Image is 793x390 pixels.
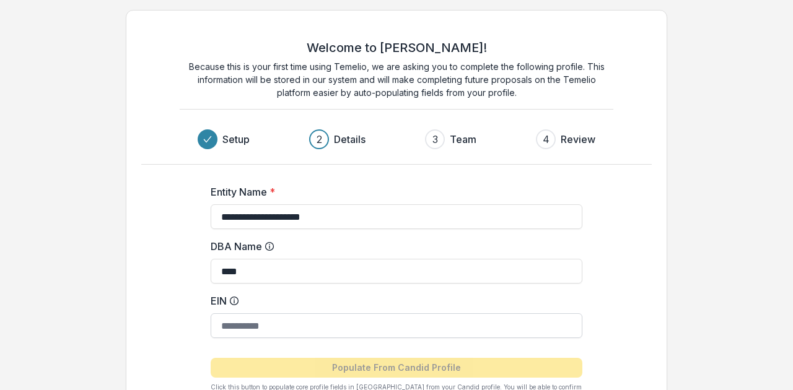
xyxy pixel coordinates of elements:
p: Because this is your first time using Temelio, we are asking you to complete the following profil... [180,60,613,99]
h3: Setup [222,132,250,147]
div: 3 [432,132,438,147]
h3: Review [561,132,595,147]
h3: Details [334,132,366,147]
label: EIN [211,293,575,308]
label: DBA Name [211,239,575,254]
div: Progress [198,129,595,149]
h3: Team [450,132,476,147]
div: 2 [317,132,322,147]
button: Populate From Candid Profile [211,358,582,378]
div: 4 [543,132,550,147]
label: Entity Name [211,184,575,199]
h2: Welcome to [PERSON_NAME]! [307,40,487,55]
